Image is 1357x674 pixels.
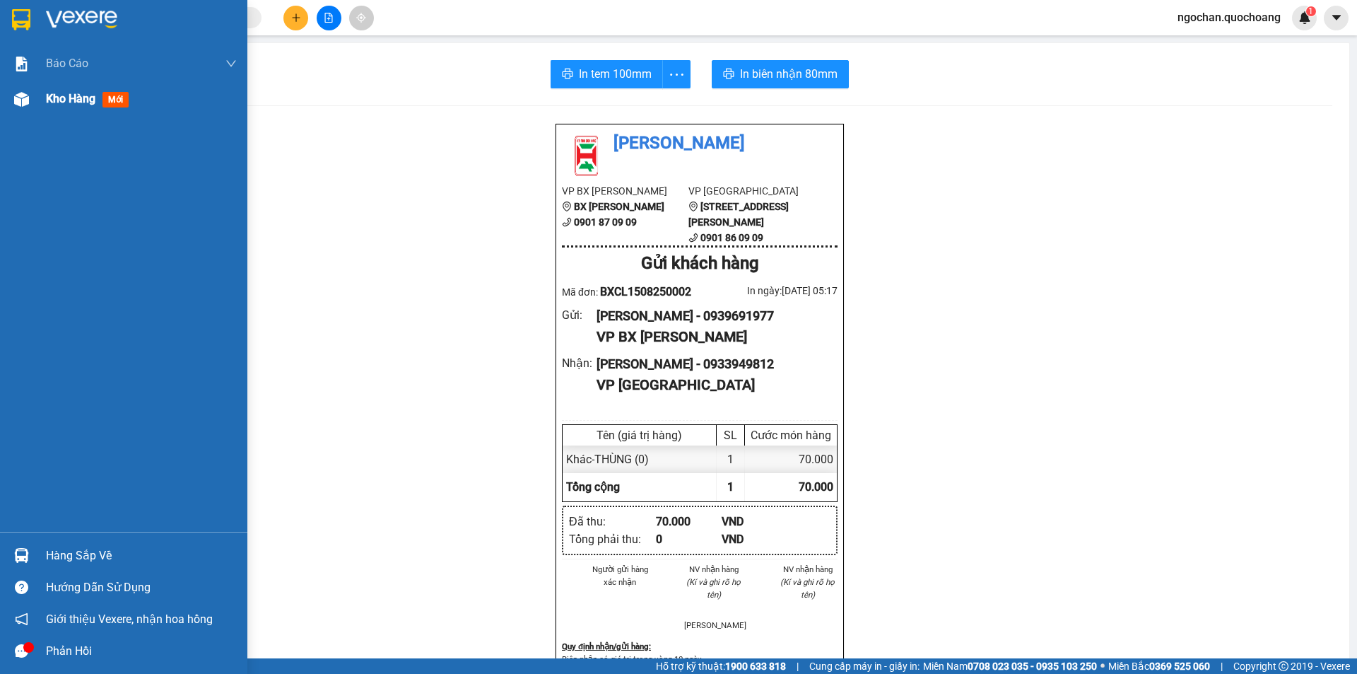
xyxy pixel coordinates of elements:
div: Mã đơn: [562,283,700,301]
div: 70.000 [11,91,127,108]
div: Quy định nhận/gửi hàng : [562,640,838,653]
button: more [662,60,691,88]
button: aim [349,6,374,30]
span: In tem 100mm [579,65,652,83]
span: 1 [1308,6,1313,16]
li: [PERSON_NAME] [684,619,744,632]
span: phone [562,217,572,227]
i: (Kí và ghi rõ họ tên) [780,577,835,600]
div: [PERSON_NAME] [135,44,278,61]
strong: 0708 023 035 - 0935 103 250 [968,661,1097,672]
span: down [225,58,237,69]
div: [PERSON_NAME] - 0939691977 [597,306,826,326]
li: VP BX [PERSON_NAME] [562,183,688,199]
div: BX [PERSON_NAME] [12,12,125,46]
li: VP [GEOGRAPHIC_DATA] [688,183,815,199]
div: [PERSON_NAME] - 0933949812 [597,354,826,374]
b: 0901 86 09 09 [700,232,763,243]
span: aim [356,13,366,23]
sup: 1 [1306,6,1316,16]
div: VND [722,530,787,548]
button: plus [283,6,308,30]
div: 1 [717,446,745,473]
span: 70.000 [799,480,833,494]
div: Hướng dẫn sử dụng [46,577,237,598]
span: environment [562,202,572,211]
span: Hỗ trợ kỹ thuật: [656,658,786,674]
div: In ngày: [DATE] 05:17 [700,283,838,298]
span: caret-down [1330,11,1343,24]
div: Gửi : [562,306,597,324]
span: Tổng cộng [566,480,620,494]
div: 0 [656,530,722,548]
div: [PERSON_NAME] [12,46,125,63]
div: 70.000 [656,513,722,530]
div: VP BX [PERSON_NAME] [597,326,826,348]
div: VP [GEOGRAPHIC_DATA] [597,374,826,396]
span: Miền Bắc [1108,658,1210,674]
div: Phản hồi [46,641,237,662]
button: printerIn biên nhận 80mm [712,60,849,88]
span: copyright [1279,661,1288,671]
img: icon-new-feature [1298,11,1311,24]
div: Đã thu : [569,513,656,530]
img: solution-icon [14,57,29,71]
b: 0901 87 09 09 [574,216,637,228]
span: question-circle [15,581,28,594]
span: Miền Nam [923,658,1097,674]
i: (Kí và ghi rõ họ tên) [686,577,741,600]
span: Gửi: [12,13,34,28]
span: | [1221,658,1223,674]
div: Tên (giá trị hàng) [566,429,712,442]
span: Khác - THÙNG (0) [566,453,649,466]
li: NV nhận hàng [684,563,744,576]
div: [GEOGRAPHIC_DATA] [135,12,278,44]
span: plus [291,13,301,23]
span: mới [102,92,129,108]
button: caret-down [1324,6,1349,30]
div: 0933949812 [135,61,278,81]
span: In biên nhận 80mm [740,65,838,83]
strong: 1900 633 818 [725,661,786,672]
span: Nhận: [135,12,169,27]
span: ⚪️ [1100,663,1105,669]
span: printer [723,68,734,81]
div: Tổng phải thu : [569,530,656,548]
div: VND [722,513,787,530]
strong: 0369 525 060 [1149,661,1210,672]
p: Biên nhận có giá trị trong vòng 10 ngày. [562,653,838,666]
span: Kho hàng [46,92,95,105]
span: notification [15,612,28,626]
li: [PERSON_NAME] [562,130,838,157]
span: phone [688,233,698,243]
li: Người gửi hàng xác nhận [590,563,650,588]
button: printerIn tem 100mm [551,60,663,88]
span: 1 [727,480,734,494]
div: SL [720,429,741,442]
span: Giới thiệu Vexere, nhận hoa hồng [46,610,213,628]
span: Báo cáo [46,54,88,72]
span: Đã thu : [11,93,54,108]
div: 0939691977 [12,63,125,83]
span: | [797,658,799,674]
span: message [15,644,28,658]
span: environment [688,202,698,211]
span: printer [562,68,573,81]
span: file-add [324,13,334,23]
b: [STREET_ADDRESS][PERSON_NAME] [688,201,789,228]
button: file-add [317,6,341,30]
span: more [663,66,690,83]
div: Gửi khách hàng [562,250,838,277]
li: NV nhận hàng [777,563,838,576]
b: BX [PERSON_NAME] [574,201,664,212]
img: logo.jpg [562,130,611,180]
div: Hàng sắp về [46,545,237,566]
img: logo-vxr [12,9,30,30]
div: Nhận : [562,354,597,372]
img: warehouse-icon [14,92,29,107]
div: 70.000 [745,446,837,473]
span: ngochan.quochoang [1166,8,1292,26]
img: warehouse-icon [14,548,29,563]
span: BXCL1508250002 [600,285,691,298]
div: Cước món hàng [748,429,833,442]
